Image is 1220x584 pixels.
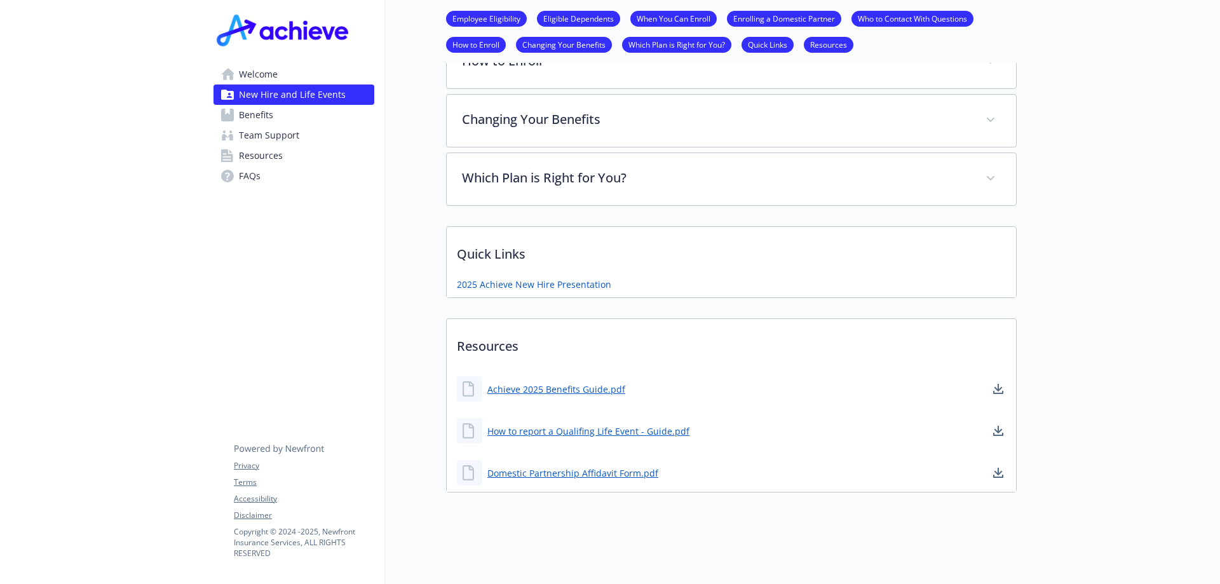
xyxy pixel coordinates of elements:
[457,278,611,291] a: 2025 Achieve New Hire Presentation
[462,110,970,129] p: Changing Your Benefits
[234,477,374,488] a: Terms
[234,460,374,472] a: Privacy
[446,12,527,24] a: Employee Eligibility
[239,64,278,85] span: Welcome
[622,38,731,50] a: Which Plan is Right for You?
[487,383,625,396] a: Achieve 2025 Benefits Guide.pdf
[447,227,1016,274] p: Quick Links
[630,12,717,24] a: When You Can Enroll
[447,319,1016,366] p: Resources
[487,424,689,438] a: How to report a Qualifing Life Event - Guide.pdf
[727,12,841,24] a: Enrolling a Domestic Partner
[851,12,973,24] a: Who to Contact With Questions
[213,146,374,166] a: Resources
[462,168,970,187] p: Which Plan is Right for You?
[516,38,612,50] a: Changing Your Benefits
[447,95,1016,147] div: Changing Your Benefits
[991,465,1006,480] a: download document
[234,493,374,505] a: Accessibility
[213,64,374,85] a: Welcome
[742,38,794,50] a: Quick Links
[239,146,283,166] span: Resources
[537,12,620,24] a: Eligible Dependents
[447,153,1016,205] div: Which Plan is Right for You?
[213,166,374,186] a: FAQs
[213,85,374,105] a: New Hire and Life Events
[239,85,346,105] span: New Hire and Life Events
[239,105,273,125] span: Benefits
[213,105,374,125] a: Benefits
[446,38,506,50] a: How to Enroll
[239,125,299,146] span: Team Support
[991,381,1006,397] a: download document
[487,466,658,480] a: Domestic Partnership Affidavit Form.pdf
[213,125,374,146] a: Team Support
[234,526,374,559] p: Copyright © 2024 - 2025 , Newfront Insurance Services, ALL RIGHTS RESERVED
[804,38,853,50] a: Resources
[991,423,1006,438] a: download document
[234,510,374,521] a: Disclaimer
[239,166,261,186] span: FAQs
